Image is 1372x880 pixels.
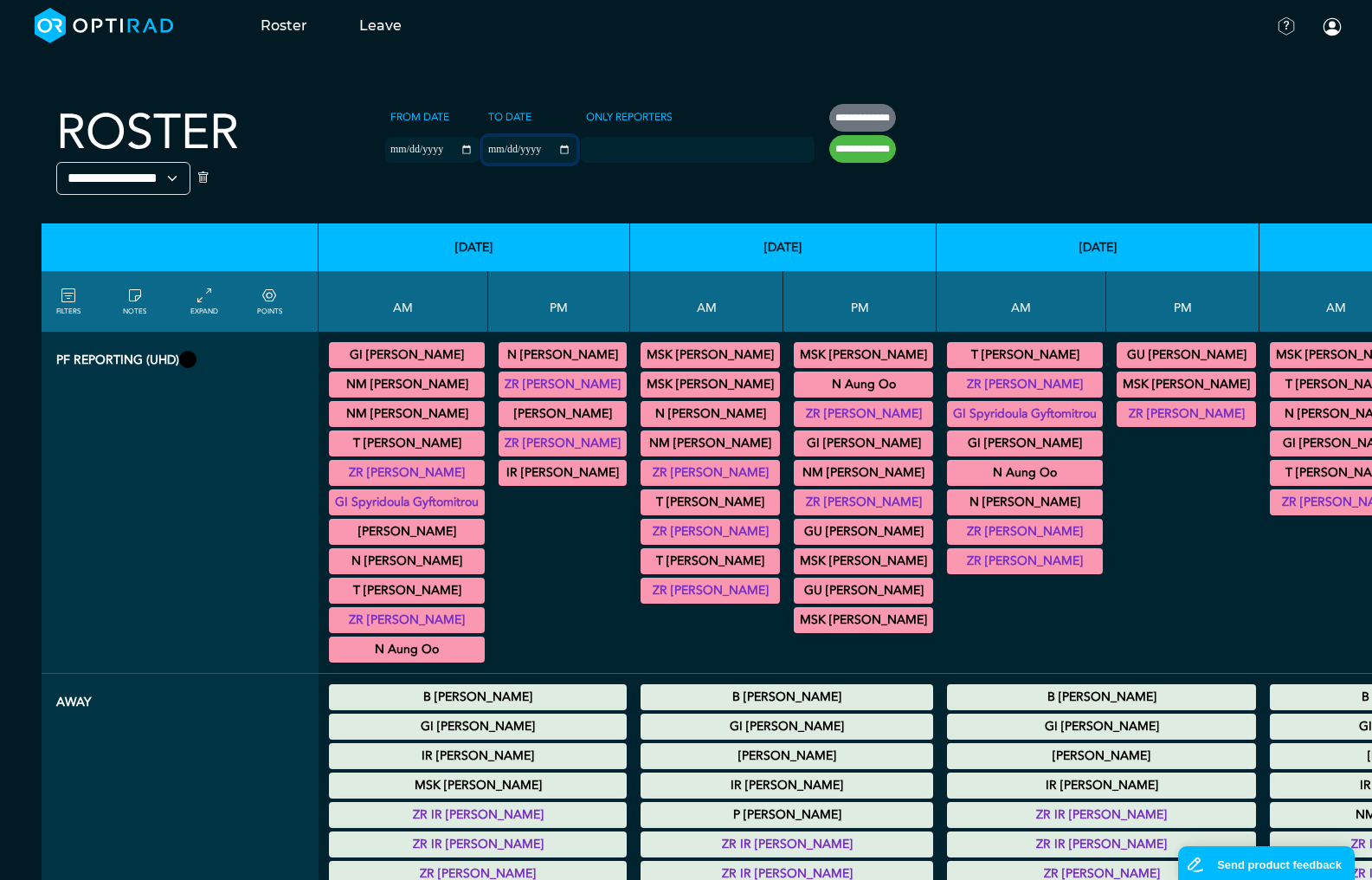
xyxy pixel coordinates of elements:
div: General XR 14:00 - 15:00 [499,401,627,427]
summary: ZR [PERSON_NAME] [332,610,482,631]
summary: MSK [PERSON_NAME] [796,551,931,572]
summary: GU [PERSON_NAME] [796,521,931,542]
th: PM [488,271,630,332]
div: Study Leave 00:00 - 23:59 [947,802,1256,828]
a: FILTERS [56,286,81,317]
div: Annual Leave 00:00 - 23:59 [329,714,627,740]
div: General XR 08:00 - 09:00 [947,372,1103,398]
div: General XR 12:00 - 14:00 [499,372,627,398]
th: PM [1106,271,1259,332]
div: Study Leave 00:00 - 23:59 [329,773,627,799]
summary: ZR IR [PERSON_NAME] [950,805,1253,825]
div: General XR 09:00 - 10:00 [329,578,485,604]
summary: N [PERSON_NAME] [332,551,482,572]
summary: MSK [PERSON_NAME] [796,610,931,631]
summary: N [PERSON_NAME] [643,404,777,424]
summary: MSK [PERSON_NAME] [1119,374,1253,395]
summary: IR [PERSON_NAME] [501,463,624,483]
summary: N Aung Oo [950,463,1100,483]
div: General XR 12:00 - 13:00 [794,342,933,368]
div: General XR 08:00 - 09:00 [947,342,1103,368]
div: General XR 10:00 - 11:00 [947,519,1103,545]
summary: ZR [PERSON_NAME] [950,551,1100,572]
summary: T [PERSON_NAME] [332,433,482,454]
summary: GI [PERSON_NAME] [796,433,931,454]
div: General XR 07:00 - 08:00 [641,401,780,427]
summary: NM [PERSON_NAME] [332,404,482,424]
summary: IR [PERSON_NAME] [950,775,1253,796]
summary: ZR [PERSON_NAME] [950,374,1100,395]
summary: GU [PERSON_NAME] [796,580,931,601]
div: General XR 10:00 - 11:00 [641,548,780,574]
div: General XR 09:00 - 10:00 [641,489,780,515]
div: General XR 11:00 - 12:00 [947,548,1103,574]
a: collapse/expand expected points [257,286,282,317]
summary: ZR [PERSON_NAME] [643,463,777,483]
div: Sick Leave 00:00 - 23:59 [641,743,933,769]
div: General XR 08:00 - 09:00 [641,430,780,456]
summary: ZR [PERSON_NAME] [796,404,931,424]
summary: T [PERSON_NAME] [950,345,1100,366]
div: Study Leave 00:00 - 23:59 [329,802,627,828]
div: General XR 16:00 - 17:00 [794,548,933,574]
summary: IR [PERSON_NAME] [643,775,931,796]
div: Sick Leave 00:00 - 23:59 [641,684,933,710]
summary: GI Spyridoula Gyftomitrou [950,404,1100,424]
a: collapse/expand entries [190,286,218,317]
div: General XR 07:15 - 08:00 [329,342,485,368]
div: General XR 17:00 - 18:00 [499,430,627,456]
summary: ZR [PERSON_NAME] [501,433,624,454]
summary: ZR [PERSON_NAME] [332,463,482,483]
summary: ZR IR [PERSON_NAME] [332,834,624,855]
div: XR MSK 19:00 - 19:30 [794,607,933,633]
div: General XR 07:00 - 07:30 [641,342,780,368]
summary: ZR [PERSON_NAME] [1119,404,1253,424]
div: General XR 08:00 - 09:00 [329,460,485,486]
div: General XR 10:00 - 11:00 [947,460,1103,486]
summary: GI [PERSON_NAME] [950,433,1100,454]
summary: N Aung Oo [796,374,931,395]
div: Study Leave (am) 00:00 - 12:00 [641,802,933,828]
th: PM [783,271,937,332]
div: General XR 10:00 - 11:00 [641,578,780,604]
summary: MSK [PERSON_NAME] [643,374,777,395]
div: General XR 13:00 - 14:00 [794,489,933,515]
label: Only Reporters [581,104,678,130]
summary: ZR [PERSON_NAME] [643,521,777,542]
div: General XR 16:00 - 17:00 [794,519,933,545]
summary: NM [PERSON_NAME] [643,433,777,454]
summary: T [PERSON_NAME] [332,580,482,601]
div: Sick Leave 00:00 - 23:59 [329,684,627,710]
div: General XR 09:30 - 10:30 [947,430,1103,456]
div: Annual Leave 00:00 - 23:59 [641,714,933,740]
summary: [PERSON_NAME] [950,746,1253,767]
div: General XR 10:00 - 11:00 [947,489,1103,515]
summary: MSK [PERSON_NAME] [796,345,931,366]
div: General XR 08:00 - 09:00 [641,460,780,486]
summary: B [PERSON_NAME] [950,687,1253,708]
div: General XR 13:00 - 14:00 [1117,372,1256,398]
div: General XR 17:00 - 18:00 [794,578,933,604]
summary: NM [PERSON_NAME] [796,463,931,483]
div: Annual Leave 00:00 - 23:59 [641,773,933,799]
summary: B [PERSON_NAME] [332,687,624,708]
div: General XR 12:00 - 13:00 [499,342,627,368]
th: [DATE] [319,223,630,271]
th: PF Reporting (UHD) [42,332,319,674]
div: Annual Leave 00:00 - 23:59 [329,831,627,857]
summary: P [PERSON_NAME] [643,805,931,825]
div: General XR 09:00 - 11:00 [329,489,485,515]
summary: ZR [PERSON_NAME] [643,580,777,601]
th: AM [319,271,488,332]
label: To date [483,104,537,130]
input: null [583,139,669,155]
th: AM [630,271,783,332]
summary: MSK [PERSON_NAME] [332,775,624,796]
div: General XR 09:00 - 10:00 [329,519,485,545]
div: General XR 12:00 - 13:30 [794,372,933,398]
summary: GI [PERSON_NAME] [332,345,482,366]
div: General XR 08:00 - 09:00 [329,372,485,398]
div: General XR 13:00 - 14:00 [794,460,933,486]
summary: IR [PERSON_NAME] [332,746,624,767]
div: Sick Leave 00:00 - 23:59 [947,684,1256,710]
